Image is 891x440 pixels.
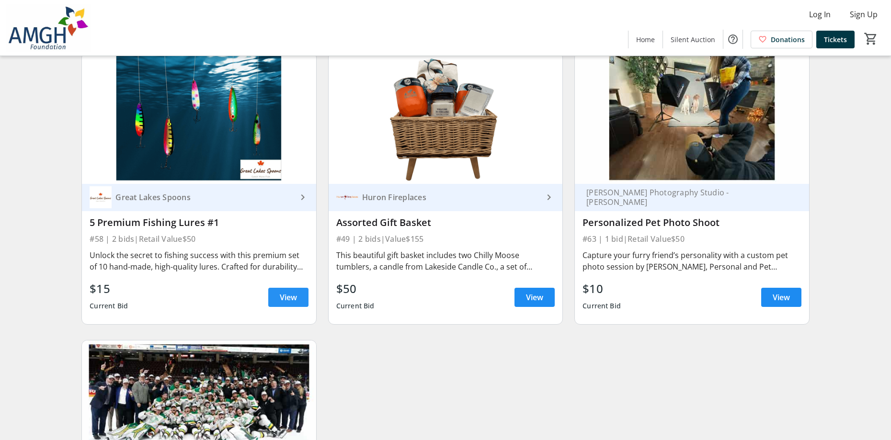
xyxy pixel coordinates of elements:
button: Sign Up [842,7,885,22]
div: 5 Premium Fishing Lures #1 [90,217,308,228]
div: Capture your furry friend’s personality with a custom pet photo session by [PERSON_NAME], Persona... [583,249,801,272]
div: #63 | 1 bid | Retail Value $50 [583,232,801,246]
a: View [761,288,801,307]
a: Great Lakes SpoonsGreat Lakes Spoons [82,184,316,211]
span: Log In [809,9,831,20]
button: Log In [801,7,838,22]
div: Unlock the secret to fishing success with this premium set of 10 hand-made, high-quality lures. C... [90,249,308,272]
span: View [280,292,297,303]
div: Assorted Gift Basket [336,217,555,228]
a: Huron FireplacesHuron Fireplaces [329,184,562,211]
img: Personalized Pet Photo Shoot [575,52,809,184]
button: Cart [862,30,880,47]
a: Home [628,31,663,48]
span: View [773,292,790,303]
div: $50 [336,280,375,297]
div: #58 | 2 bids | Retail Value $50 [90,232,308,246]
a: View [514,288,555,307]
div: Current Bid [336,297,375,315]
div: $10 [583,280,621,297]
div: This beautiful gift basket includes two Chilly Moose tumblers, a candle from Lakeside Candle Co.,... [336,249,555,272]
span: Tickets [824,34,847,45]
span: Silent Auction [671,34,715,45]
mat-icon: keyboard_arrow_right [297,192,308,203]
img: Assorted Gift Basket [329,52,562,184]
img: Alexandra Marine & General Hospital Foundation's Logo [6,4,91,52]
span: Home [636,34,655,45]
div: Great Lakes Spoons [112,192,297,202]
div: Huron Fireplaces [358,192,543,202]
div: Current Bid [583,297,621,315]
div: Personalized Pet Photo Shoot [583,217,801,228]
div: #49 | 2 bids | Value $155 [336,232,555,246]
div: $15 [90,280,128,297]
a: Tickets [816,31,855,48]
span: View [526,292,543,303]
img: Huron Fireplaces [336,186,358,208]
span: Donations [771,34,805,45]
button: Help [723,30,742,49]
a: View [268,288,308,307]
div: [PERSON_NAME] Photography Studio - [PERSON_NAME] [583,188,789,207]
span: Sign Up [850,9,878,20]
img: 5 Premium Fishing Lures #1 [82,52,316,184]
img: Great Lakes Spoons [90,186,112,208]
div: Current Bid [90,297,128,315]
a: Silent Auction [663,31,723,48]
mat-icon: keyboard_arrow_right [543,192,555,203]
a: Donations [751,31,812,48]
